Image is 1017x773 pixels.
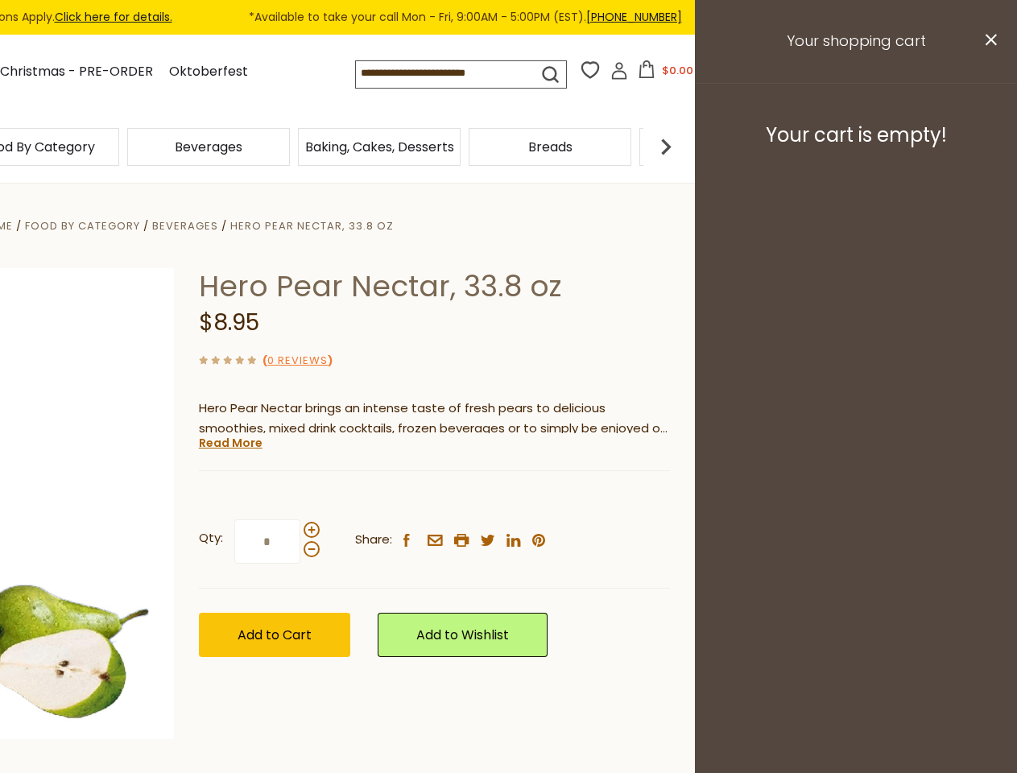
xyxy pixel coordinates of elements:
h1: Hero Pear Nectar, 33.8 oz [199,268,670,304]
button: Add to Cart [199,613,350,657]
p: Hero Pear Nectar brings an intense taste of fresh pears to delicious smoothies, mixed drink cockt... [199,399,670,439]
input: Qty: [234,519,300,564]
a: 0 Reviews [267,353,328,370]
a: Beverages [152,218,218,234]
h3: Your cart is empty! [715,123,997,147]
a: [PHONE_NUMBER] [586,9,682,25]
span: Share: [355,530,392,550]
a: Add to Wishlist [378,613,548,657]
a: Food By Category [25,218,140,234]
a: Oktoberfest [169,61,248,83]
span: Add to Cart [238,626,312,644]
a: Read More [199,435,263,451]
a: Beverages [175,141,242,153]
span: $0.00 [662,63,693,78]
span: $8.95 [199,307,259,338]
strong: Qty: [199,528,223,548]
span: ( ) [263,353,333,368]
a: Hero Pear Nectar, 33.8 oz [230,218,394,234]
a: Click here for details. [55,9,172,25]
button: $0.00 [631,60,700,85]
span: *Available to take your call Mon - Fri, 9:00AM - 5:00PM (EST). [249,8,682,27]
img: next arrow [650,130,682,163]
a: Baking, Cakes, Desserts [305,141,454,153]
a: Breads [528,141,573,153]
